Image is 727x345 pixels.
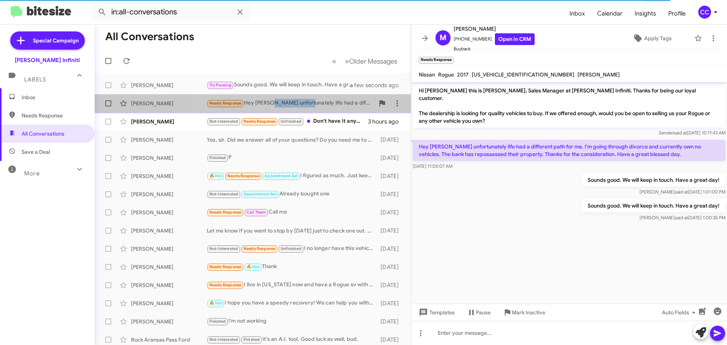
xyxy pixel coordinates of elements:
[207,136,377,144] div: Yes, sir. Did we answer all of your questions? Do you need me to send over any information?
[644,31,672,45] span: Apply Tags
[243,192,277,197] span: Appointment Set
[377,300,405,307] div: [DATE]
[264,173,298,178] span: Appointment Set
[207,299,377,308] div: I hope you have a speedy recovery! We can help you with the process over the phone or arrange a v...
[377,318,405,325] div: [DATE]
[22,148,50,156] span: Save a Deal
[377,172,405,180] div: [DATE]
[24,76,46,83] span: Labels
[243,337,260,342] span: Finished
[243,246,276,251] span: Needs Response
[582,199,725,212] p: Sounds good. We will keep in touch. Have a great day!
[209,319,226,324] span: Finished
[495,33,535,45] a: Open in CRM
[24,170,40,177] span: More
[131,81,207,89] div: [PERSON_NAME]
[377,154,405,162] div: [DATE]
[359,81,405,89] div: a few seconds ago
[243,119,276,124] span: Needs Response
[131,154,207,162] div: [PERSON_NAME]
[209,173,222,178] span: 🔥 Hot
[454,45,535,53] span: Buyback
[340,53,402,69] button: Next
[131,136,207,144] div: [PERSON_NAME]
[413,84,725,128] p: Hi [PERSON_NAME] this is [PERSON_NAME], Sales Manager at [PERSON_NAME] Infiniti. Thanks for being...
[131,263,207,271] div: [PERSON_NAME]
[629,3,662,25] a: Insights
[411,306,461,319] button: Templates
[209,119,239,124] span: Not-Interested
[207,190,377,198] div: Already bought one
[246,210,266,215] span: Call Them
[476,306,491,319] span: Pause
[209,264,242,269] span: Needs Response
[662,306,698,319] span: Auto Fields
[209,192,239,197] span: Not-Interested
[281,246,301,251] span: Unfinished
[207,172,377,180] div: I figured as much. Just keeping the AI wizards on their toes.
[675,189,688,195] span: said at
[454,24,535,33] span: [PERSON_NAME]
[131,336,207,343] div: Rock Aransas Pass Ford
[209,83,231,87] span: Try Pausing
[591,3,629,25] a: Calendar
[377,336,405,343] div: [DATE]
[328,53,402,69] nav: Page navigation example
[281,119,301,124] span: Unfinished
[640,215,725,220] span: [PERSON_NAME] [DATE] 1:00:35 PM
[209,210,242,215] span: Needs Response
[656,306,704,319] button: Auto Fields
[209,155,226,160] span: Finished
[131,100,207,107] div: [PERSON_NAME]
[207,99,374,108] div: Hey [PERSON_NAME] unfortunately life had a different path for me. I'm going through divorce and c...
[377,227,405,234] div: [DATE]
[209,283,242,287] span: Needs Response
[675,215,688,220] span: said at
[131,300,207,307] div: [PERSON_NAME]
[563,3,591,25] a: Inbox
[692,6,719,19] button: CC
[659,130,725,136] span: Sender [DATE] 10:11:43 AM
[454,33,535,45] span: [PHONE_NUMBER]
[413,163,452,169] span: [DATE] 11:05:07 AM
[345,56,349,66] span: »
[461,306,497,319] button: Pause
[417,306,455,319] span: Templates
[131,245,207,253] div: [PERSON_NAME]
[698,6,711,19] div: CC
[497,306,551,319] button: Mark Inactive
[207,81,359,89] div: Sounds good. We will keep in touch. Have a great day!
[207,117,368,126] div: Don't have it anymore
[22,112,86,119] span: Needs Response
[377,190,405,198] div: [DATE]
[662,3,692,25] a: Profile
[349,57,397,66] span: Older Messages
[377,263,405,271] div: [DATE]
[413,140,725,161] p: Hey [PERSON_NAME] unfortunately life had a different path for me. I'm going through divorce and c...
[207,317,377,326] div: I'm not working
[92,3,251,21] input: Search
[438,71,454,78] span: Rogue
[207,227,377,234] div: Let me know if you want to stop by [DATE] just to check one out. Have a good evening!
[207,335,377,344] div: It's an A.I. tool. Good luck as well, bud.
[131,172,207,180] div: [PERSON_NAME]
[209,337,239,342] span: Not-Interested
[377,209,405,216] div: [DATE]
[419,71,435,78] span: Nissan
[33,37,79,44] span: Special Campaign
[246,264,259,269] span: 🔥 Hot
[457,71,469,78] span: 2017
[582,173,725,187] p: Sounds good. We will keep in touch. Have a great day!
[640,189,725,195] span: [PERSON_NAME] [DATE] 1:01:00 PM
[131,209,207,216] div: [PERSON_NAME]
[512,306,545,319] span: Mark Inactive
[22,130,64,137] span: All Conversations
[209,301,222,306] span: 🔥 Hot
[377,245,405,253] div: [DATE]
[332,56,336,66] span: «
[131,318,207,325] div: [PERSON_NAME]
